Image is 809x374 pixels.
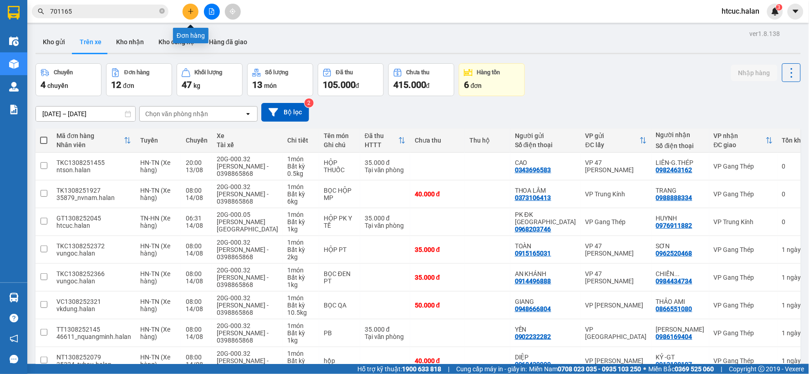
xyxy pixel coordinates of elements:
span: 13 [252,79,262,90]
span: caret-down [792,7,800,15]
strong: 1900 633 818 [402,365,441,373]
div: HUYNH [656,215,705,222]
div: 1 món [287,155,315,163]
div: Đơn hàng [173,28,209,43]
div: Tại văn phòng [365,333,406,340]
div: 0962520468 [656,250,692,257]
div: 35.000 đ [365,159,406,166]
span: Cung cấp máy in - giấy in: [456,364,527,374]
button: Đơn hàng12đơn [106,63,172,96]
div: HỘP THUỐC [324,159,356,174]
div: Bất kỳ [287,163,315,170]
div: SƠN [656,242,705,250]
span: Miền Nam [529,364,641,374]
div: 0915165031 [515,250,551,257]
div: HỘP PK Y TẾ [324,215,356,229]
img: logo-vxr [8,6,20,20]
div: Chi tiết [287,137,315,144]
span: 105.000 [323,79,356,90]
sup: 2 [305,98,314,108]
span: file-add [209,8,215,15]
div: TRANG [656,187,705,194]
div: Người nhận [656,131,705,138]
div: 0866551080 [656,305,692,313]
div: YẾN [515,326,576,333]
div: 0.5 kg [287,170,315,177]
span: ngày [787,274,801,281]
div: 1 món [287,294,315,302]
div: 35879_nvnam.halan [56,194,131,201]
div: KỶ -GT [656,354,705,361]
div: HTTT [365,141,398,149]
div: GT1308252045 [56,215,131,222]
span: 47 [182,79,192,90]
div: [PERSON_NAME] - 0398865868 [217,302,278,316]
div: Đã thu [336,69,353,76]
div: 1 kg [287,281,315,288]
div: 14/08 [186,361,208,368]
div: 0982463162 [656,166,692,174]
button: plus [183,4,198,20]
div: VP Trung Kính [714,218,773,225]
div: PK ĐK VIỆT BẮC [515,211,576,225]
div: VP Gang Thép [714,163,773,170]
div: Đã thu [365,132,398,139]
div: 20G-000.05 [217,211,278,218]
span: ngày [787,329,801,337]
div: Ghi chú [324,141,356,149]
div: 35324_tvhau.halan [56,361,131,368]
button: Kho nhận [109,31,151,53]
span: close-circle [159,7,165,16]
img: solution-icon [9,105,19,114]
div: Bất kỳ [287,302,315,309]
div: Xe [217,132,278,139]
div: NT1308252079 [56,354,131,361]
div: DIỆP [515,354,576,361]
div: 0912188197 [656,361,692,368]
span: 3 [778,4,781,10]
div: VP [GEOGRAPHIC_DATA] [585,326,647,340]
div: VP Gang Thép [714,302,773,309]
div: 1 kg [287,337,315,344]
div: THOA LÂM [515,187,576,194]
button: Kho công nợ [151,31,202,53]
div: VP [PERSON_NAME] [585,357,647,364]
span: Hỗ trợ kỹ thuật: [357,364,441,374]
div: 0343696583 [515,166,551,174]
div: ĐC giao [714,141,766,149]
div: 13/08 [186,166,208,174]
div: 1 món [287,266,315,274]
div: Số điện thoại [656,142,705,149]
div: LIÊN-G.THÉP [656,159,705,166]
div: 0948666804 [515,305,551,313]
span: ngày [787,246,801,253]
span: 4 [41,79,46,90]
button: Hàng tồn6đơn [459,63,525,96]
div: 08:00 [186,354,208,361]
div: BỌC QA [324,302,356,309]
div: 0988888334 [656,194,692,201]
span: question-circle [10,314,18,323]
button: Bộ lọc [261,103,309,122]
span: ... [675,270,680,277]
div: VP Gang Thép [714,190,773,198]
span: HN-TN (Xe hàng) [140,159,170,174]
div: VP 47 [PERSON_NAME] [585,159,647,174]
strong: 0369 525 060 [675,365,714,373]
span: plus [188,8,194,15]
div: ver 1.8.138 [750,29,780,39]
div: 0984434734 [656,277,692,285]
span: kg [193,82,200,89]
div: TKC1308252366 [56,270,131,277]
span: đ [356,82,359,89]
div: [PERSON_NAME] - 0398865868 [217,163,278,177]
div: 10.5 kg [287,309,315,316]
sup: 3 [776,4,783,10]
div: 35.000 đ [415,246,460,253]
div: HỘP PT [324,246,356,253]
div: 35.000 đ [365,326,406,333]
div: Số điện thoại [515,141,576,149]
div: 0968203746 [515,225,551,233]
div: TOÀN [515,242,576,250]
span: đơn [471,82,482,89]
